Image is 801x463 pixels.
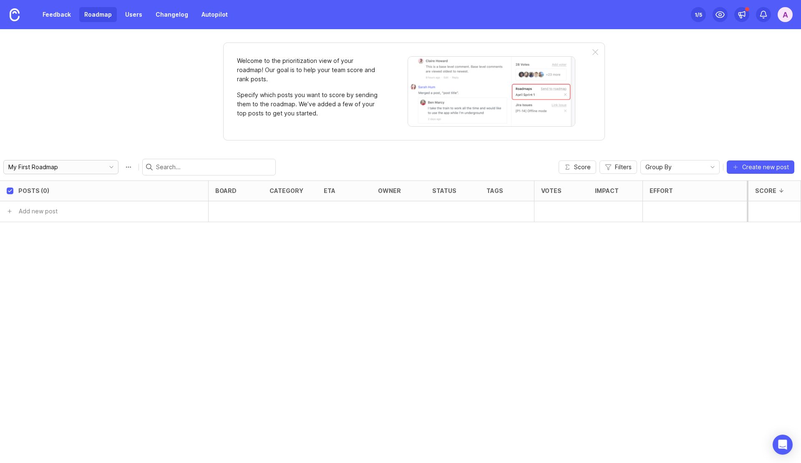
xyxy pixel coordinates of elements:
[691,7,706,22] button: 1/5
[215,188,237,194] div: board
[645,163,672,172] span: Group By
[727,160,794,174] button: Create new post
[324,188,335,194] div: eta
[778,7,793,22] button: A
[8,163,101,172] input: My First Roadmap
[105,164,118,170] svg: toggle icon
[640,160,720,174] div: toggle menu
[695,9,702,20] div: 1 /5
[599,160,637,174] button: Filters
[706,164,719,170] svg: toggle icon
[773,435,793,455] div: Open Intercom Messenger
[122,160,135,174] button: Roadmap options
[270,188,303,194] div: category
[755,188,776,194] div: Score
[156,163,272,172] input: Search...
[541,188,562,194] div: Votes
[19,207,58,216] div: Add new post
[378,188,401,194] div: owner
[79,7,117,22] a: Roadmap
[742,163,789,171] span: Create new post
[120,7,147,22] a: Users
[10,8,20,21] img: Canny Home
[237,56,379,84] p: Welcome to the prioritization view of your roadmap! Our goal is to help your team score and rank ...
[38,7,76,22] a: Feedback
[237,90,379,118] p: Specify which posts you want to score by sending them to the roadmap. We’ve added a few of your t...
[650,188,673,194] div: Effort
[574,163,591,171] span: Score
[3,160,118,174] div: toggle menu
[559,160,596,174] button: Score
[486,188,503,194] div: tags
[151,7,193,22] a: Changelog
[615,163,632,171] span: Filters
[18,188,49,194] div: Posts (0)
[432,188,456,194] div: status
[196,7,233,22] a: Autopilot
[408,56,575,127] img: When viewing a post, you can send it to a roadmap
[595,188,619,194] div: Impact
